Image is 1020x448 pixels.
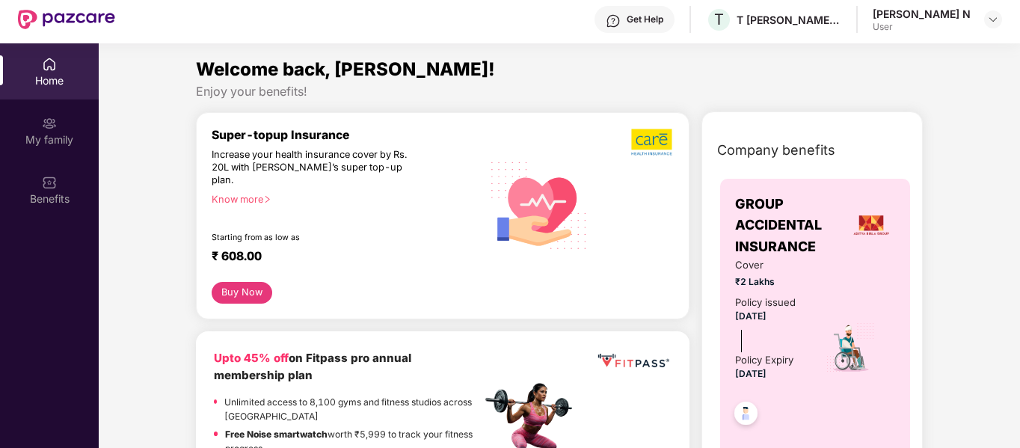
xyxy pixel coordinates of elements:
span: [DATE] [735,310,766,322]
div: Enjoy your benefits! [196,84,923,99]
b: Upto 45% off [214,351,289,365]
div: T [PERSON_NAME] & [PERSON_NAME] [737,13,841,27]
span: T [714,10,724,28]
span: Welcome back, [PERSON_NAME]! [196,58,495,80]
img: svg+xml;base64,PHN2ZyBpZD0iQmVuZWZpdHMiIHhtbG5zPSJodHRwOi8vd3d3LnczLm9yZy8yMDAwL3N2ZyIgd2lkdGg9Ij... [42,175,57,190]
img: New Pazcare Logo [18,10,115,29]
div: Starting from as low as [212,233,418,243]
div: Know more [212,194,473,204]
p: Unlimited access to 8,100 gyms and fitness studios across [GEOGRAPHIC_DATA] [224,395,481,423]
button: Buy Now [212,282,272,304]
img: svg+xml;base64,PHN2ZyBpZD0iRHJvcGRvd24tMzJ4MzIiIHhtbG5zPSJodHRwOi8vd3d3LnczLm9yZy8yMDAwL3N2ZyIgd2... [987,13,999,25]
div: Increase your health insurance cover by Rs. 20L with [PERSON_NAME]’s super top-up plan. [212,149,417,187]
span: Company benefits [717,140,835,161]
div: ₹ 608.00 [212,249,467,267]
img: insurerLogo [851,205,891,245]
img: svg+xml;base64,PHN2ZyB4bWxucz0iaHR0cDovL3d3dy53My5vcmcvMjAwMC9zdmciIHdpZHRoPSI0OC45NDMiIGhlaWdodD... [728,397,764,434]
div: Super-topup Insurance [212,128,482,142]
span: GROUP ACCIDENTAL INSURANCE [735,194,847,257]
span: Cover [735,257,805,273]
div: Policy Expiry [735,352,793,368]
img: icon [825,322,876,374]
b: on Fitpass pro annual membership plan [214,351,411,383]
img: fppp.png [595,349,672,373]
img: svg+xml;base64,PHN2ZyB3aWR0aD0iMjAiIGhlaWdodD0iMjAiIHZpZXdCb3g9IjAgMCAyMCAyMCIgZmlsbD0ibm9uZSIgeG... [42,116,57,131]
img: svg+xml;base64,PHN2ZyBpZD0iSG9tZSIgeG1sbnM9Imh0dHA6Ly93d3cudzMub3JnLzIwMDAvc3ZnIiB3aWR0aD0iMjAiIG... [42,57,57,72]
img: svg+xml;base64,PHN2ZyBpZD0iSGVscC0zMngzMiIgeG1sbnM9Imh0dHA6Ly93d3cudzMub3JnLzIwMDAvc3ZnIiB3aWR0aD... [606,13,621,28]
div: User [873,21,971,33]
div: [PERSON_NAME] N [873,7,971,21]
span: [DATE] [735,368,766,379]
span: right [263,195,271,203]
span: ₹2 Lakhs [735,274,805,289]
strong: Free Noise smartwatch [225,429,328,440]
div: Policy issued [735,295,796,310]
img: svg+xml;base64,PHN2ZyB4bWxucz0iaHR0cDovL3d3dy53My5vcmcvMjAwMC9zdmciIHhtbG5zOnhsaW5rPSJodHRwOi8vd3... [482,146,597,263]
div: Get Help [627,13,663,25]
img: b5dec4f62d2307b9de63beb79f102df3.png [631,128,674,156]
